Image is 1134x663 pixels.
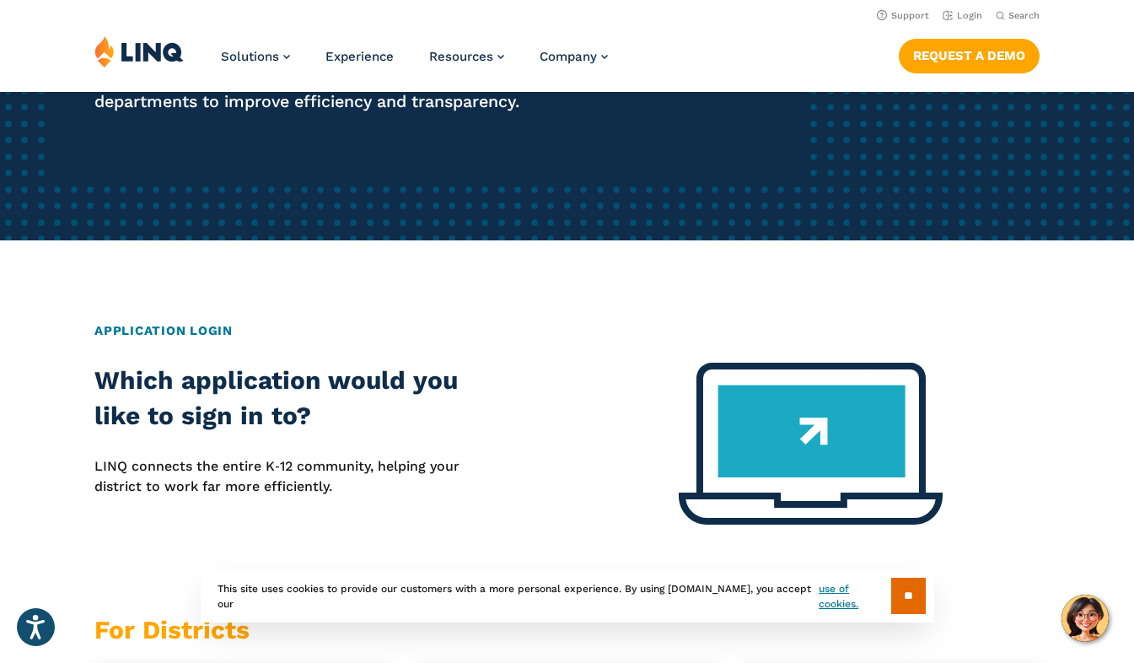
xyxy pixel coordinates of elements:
[429,49,504,64] a: Resources
[94,456,471,498] p: LINQ connects the entire K‑12 community, helping your district to work far more efficiently.
[943,10,982,21] a: Login
[899,35,1040,73] nav: Button Navigation
[94,321,1040,340] h2: Application Login
[540,49,608,64] a: Company
[540,49,597,64] span: Company
[201,569,934,623] div: This site uses cookies to provide our customers with a more personal experience. By using [DOMAIN...
[429,49,493,64] span: Resources
[221,35,608,91] nav: Primary Navigation
[94,363,471,434] h2: Which application would you like to sign in to?
[996,9,1040,22] button: Open Search Bar
[94,35,184,67] img: LINQ | K‑12 Software
[899,39,1040,73] a: Request a Demo
[877,10,929,21] a: Support
[221,49,279,64] span: Solutions
[819,581,890,612] a: use of cookies.
[221,49,290,64] a: Solutions
[325,49,394,64] a: Experience
[1061,595,1109,642] button: Hello, have a question? Let’s chat.
[1008,10,1040,21] span: Search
